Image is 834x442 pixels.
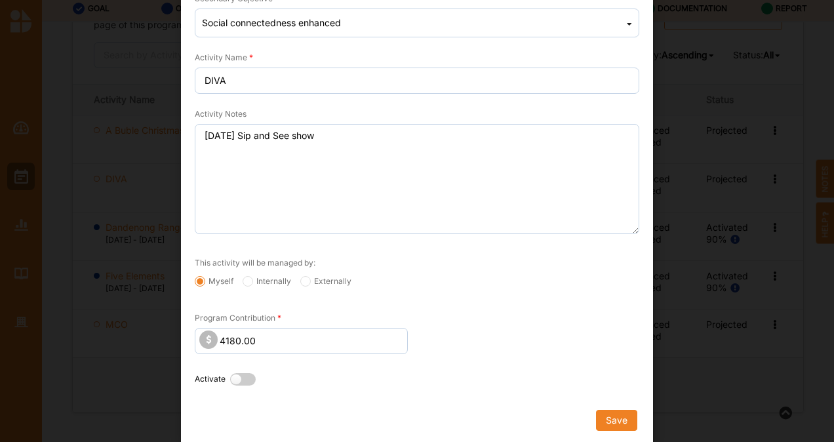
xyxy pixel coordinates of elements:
[300,276,351,287] label: Externally
[596,410,637,431] button: Save
[195,276,233,287] label: Myself
[195,109,247,119] label: Activity Notes
[243,276,253,287] input: Internally
[195,68,639,94] input: Enter activity name
[195,124,639,234] textarea: [DATE] Sip and See show
[195,258,315,268] label: This activity will be managed by:
[243,276,291,287] label: Internally
[195,373,226,387] label: Activate
[202,18,341,28] div: Social connectedness enhanced
[195,328,408,354] input: 0.00
[195,52,253,63] label: Activity Name
[300,276,311,287] input: Externally
[195,313,281,323] label: Program Contribution
[195,276,205,287] input: Myself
